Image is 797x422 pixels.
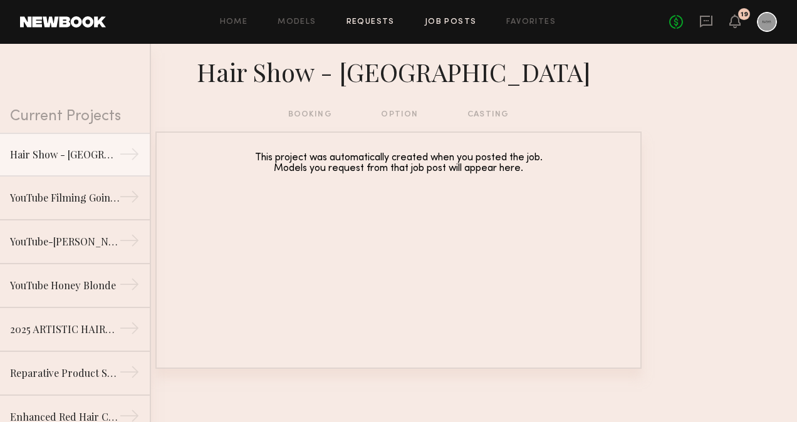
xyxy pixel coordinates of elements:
[506,18,556,26] a: Favorites
[10,190,119,205] div: YouTube Filming Going Lighter
[119,144,140,169] div: →
[10,278,119,293] div: YouTube Honey Blonde
[278,18,316,26] a: Models
[10,147,119,162] div: Hair Show - [GEOGRAPHIC_DATA]
[425,18,477,26] a: Job Posts
[346,18,395,26] a: Requests
[119,362,140,387] div: →
[741,11,748,18] div: 19
[155,54,642,88] div: Hair Show - [GEOGRAPHIC_DATA]
[10,234,119,249] div: YouTube-[PERSON_NAME]
[10,322,119,337] div: 2025 ARTISTIC HAIRCOLOR COLLECTION
[220,18,248,26] a: Home
[119,230,140,255] div: →
[119,187,140,212] div: →
[119,274,140,299] div: →
[119,318,140,343] div: →
[10,366,119,381] div: Reparative Product Shoot
[182,153,615,174] div: This project was automatically created when you posted the job. Models you request from that job ...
